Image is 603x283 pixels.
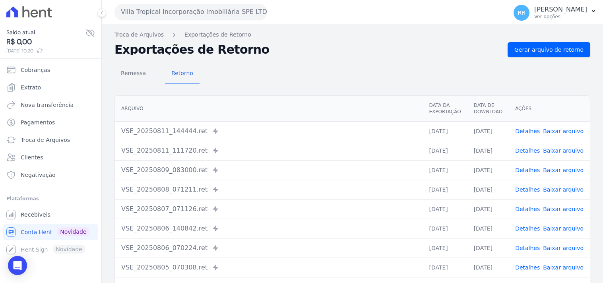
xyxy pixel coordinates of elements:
td: [DATE] [467,180,509,199]
a: Clientes [3,149,98,165]
th: Data de Download [467,96,509,122]
a: Retorno [165,64,200,84]
a: Exportações de Retorno [184,31,251,39]
a: Extrato [3,79,98,95]
td: [DATE] [423,219,467,238]
nav: Breadcrumb [114,31,590,39]
a: Detalhes [515,206,540,212]
td: [DATE] [467,141,509,160]
a: Detalhes [515,245,540,251]
td: [DATE] [467,238,509,258]
div: Open Intercom Messenger [8,256,27,275]
h2: Exportações de Retorno [114,44,501,55]
td: [DATE] [467,160,509,180]
span: Recebíveis [21,211,50,219]
td: [DATE] [467,219,509,238]
a: Baixar arquivo [543,186,584,193]
div: VSE_20250807_071126.ret [121,204,416,214]
span: Gerar arquivo de retorno [514,46,584,54]
div: Plataformas [6,194,95,204]
a: Troca de Arquivos [114,31,164,39]
div: VSE_20250806_070224.ret [121,243,416,253]
td: [DATE] [423,160,467,180]
a: Baixar arquivo [543,206,584,212]
span: Nova transferência [21,101,74,109]
a: Recebíveis [3,207,98,223]
span: Pagamentos [21,118,55,126]
a: Detalhes [515,186,540,193]
td: [DATE] [467,199,509,219]
span: Troca de Arquivos [21,136,70,144]
a: Cobranças [3,62,98,78]
div: VSE_20250805_070308.ret [121,263,416,272]
a: Baixar arquivo [543,147,584,154]
a: Negativação [3,167,98,183]
span: [DATE] 10:20 [6,47,85,54]
a: Baixar arquivo [543,167,584,173]
th: Arquivo [115,96,423,122]
nav: Sidebar [6,62,95,258]
a: Detalhes [515,147,540,154]
span: Negativação [21,171,56,179]
td: [DATE] [423,180,467,199]
a: Nova transferência [3,97,98,113]
td: [DATE] [423,141,467,160]
span: Cobranças [21,66,50,74]
a: Baixar arquivo [543,264,584,271]
th: Ações [509,96,590,122]
td: [DATE] [467,121,509,141]
button: RR [PERSON_NAME] Ver opções [507,2,603,24]
a: Baixar arquivo [543,245,584,251]
span: RR [518,10,525,16]
a: Baixar arquivo [543,128,584,134]
p: [PERSON_NAME] [534,6,587,14]
span: Novidade [57,227,89,236]
a: Baixar arquivo [543,225,584,232]
td: [DATE] [423,238,467,258]
td: [DATE] [423,199,467,219]
span: R$ 0,00 [6,37,85,47]
a: Gerar arquivo de retorno [508,42,590,57]
p: Ver opções [534,14,587,20]
span: Extrato [21,83,41,91]
td: [DATE] [423,258,467,277]
div: VSE_20250811_144444.ret [121,126,416,136]
button: Villa Tropical Incorporação Imobiliária SPE LTDA [114,4,267,20]
th: Data da Exportação [423,96,467,122]
a: Detalhes [515,167,540,173]
span: Remessa [116,65,151,81]
a: Remessa [114,64,152,84]
div: VSE_20250809_083000.ret [121,165,416,175]
div: VSE_20250811_111720.ret [121,146,416,155]
a: Detalhes [515,225,540,232]
td: [DATE] [467,258,509,277]
div: VSE_20250806_140842.ret [121,224,416,233]
td: [DATE] [423,121,467,141]
a: Pagamentos [3,114,98,130]
span: Clientes [21,153,43,161]
a: Conta Hent Novidade [3,224,98,240]
a: Troca de Arquivos [3,132,98,148]
a: Detalhes [515,128,540,134]
a: Detalhes [515,264,540,271]
span: Saldo atual [6,28,85,37]
span: Conta Hent [21,228,52,236]
div: VSE_20250808_071211.ret [121,185,416,194]
span: Retorno [167,65,198,81]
